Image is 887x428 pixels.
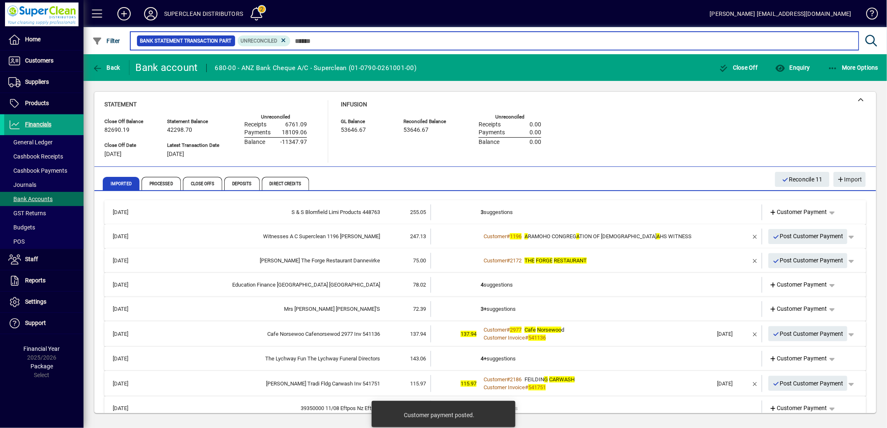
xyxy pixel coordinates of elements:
div: [DATE] [717,330,748,338]
button: Import [834,172,866,187]
button: Enquiry [773,60,812,75]
div: Mrs N J Gibson Jack'S [148,305,380,313]
button: Post Customer Payment [768,229,848,244]
span: Close Off Date [104,143,155,148]
span: Processed [142,177,181,190]
span: Filter [92,38,120,44]
div: 39350000 11/08 Eftpos Nz Eftpos [148,404,380,413]
span: Balance [479,139,499,146]
a: Customer Payment [766,205,831,220]
em: RESTAURANT [554,257,587,264]
a: Home [4,29,84,50]
span: 75.00 [413,257,426,264]
span: Customer Payment [770,280,827,289]
span: # [525,384,528,390]
span: Close Off Balance [104,119,155,124]
span: Deposits [224,177,260,190]
a: Customer Payment [766,277,831,292]
span: Customer Payment [770,305,827,313]
span: GST Returns [8,210,46,217]
span: Customer [484,376,507,383]
a: Support [4,313,84,334]
button: Filter [90,33,122,48]
span: General Ledger [8,139,53,146]
button: Remove [748,377,762,390]
span: 42298.70 [167,127,192,133]
a: Staff [4,249,84,270]
span: RAMOHO CONGREG TION OF [DEMOGRAPHIC_DATA] HS WITNESS [525,233,692,239]
span: 82690.19 [104,127,129,133]
span: 6761.09 [285,121,307,128]
a: Reports [4,270,84,291]
b: 3+ [481,306,487,312]
button: Remove [748,254,762,267]
span: 143.06 [411,355,426,362]
span: Cashbook Receipts [8,153,63,160]
span: # [507,257,510,264]
em: A [576,233,579,239]
span: Package [30,363,53,370]
span: Customers [25,57,53,64]
span: # [507,327,510,333]
div: Smith, Rebecca The Forge Restaurant Dannevirke [148,257,380,265]
a: Customer#2172 [481,256,525,265]
span: Support [25,320,46,326]
span: Products [25,100,49,106]
span: -11347.97 [280,139,307,146]
a: Products [4,93,84,114]
span: 2172 [510,257,522,264]
span: Direct Credits [262,177,309,190]
td: No suggestions [481,400,713,416]
span: Bank Accounts [8,196,53,202]
mat-expansion-panel-header: [DATE]S & S Blomfield Limi Products 448763255.053suggestionsCustomer Payment [104,200,866,224]
b: 4+ [481,355,487,362]
td: [DATE] [109,204,148,220]
span: Post Customer Payment [773,254,844,267]
span: Customer [484,327,507,333]
span: [DATE] [167,151,184,158]
span: 255.05 [411,209,426,215]
span: 115.97 [411,380,426,387]
span: Receipts [479,121,501,128]
span: Payments [244,129,271,136]
mat-expansion-panel-header: [DATE][PERSON_NAME] Tradi Fldg Carwash Inv 541751115.97115.97Customer#2186FEILDING CARWASHCustome... [104,371,866,396]
a: POS [4,234,84,249]
button: Post Customer Payment [768,253,848,268]
em: Cafe [525,327,536,333]
button: More Options [826,60,881,75]
span: 2186 [510,376,522,383]
label: Unreconciled [261,114,290,120]
span: Financial Year [24,345,60,352]
a: Cashbook Receipts [4,149,84,164]
span: 137.94 [411,331,426,337]
span: Reconciled Balance [403,119,454,124]
span: Reports [25,277,46,284]
a: GST Returns [4,206,84,220]
button: Close Off [717,60,760,75]
div: Education Finance Li Faith City School Faith City [148,281,380,289]
button: Remove [748,327,762,340]
span: Statement Balance [167,119,219,124]
span: 137.94 [461,331,476,337]
span: Customer Payment [770,354,827,363]
span: Customer [484,257,507,264]
div: SUPERCLEAN DISTRIBUTORS [164,7,243,20]
span: Settings [25,298,46,305]
span: Customer Invoice [484,335,525,341]
div: Cafe Norsewoo Cafenorsewod 2977 Inv 541136 [148,330,380,338]
span: 53646.67 [403,127,428,133]
mat-expansion-panel-header: [DATE][PERSON_NAME] The Forge Restaurant Dannevirke75.00Customer#2172THE FORGE RESTAURANTPost Cus... [104,249,866,273]
em: A [656,233,660,239]
td: [DATE] [109,351,148,367]
td: [DATE] [109,375,148,392]
em: 541136 [528,335,546,341]
div: Bank account [136,61,198,74]
td: suggestions [481,351,713,367]
div: Customer payment posted. [404,411,475,419]
td: [DATE] [109,301,148,317]
b: 4 [481,282,484,288]
td: suggestions [481,204,713,220]
em: 1196 [510,233,522,239]
span: Close Offs [183,177,222,190]
span: Bank Statement Transaction Part [140,37,232,45]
